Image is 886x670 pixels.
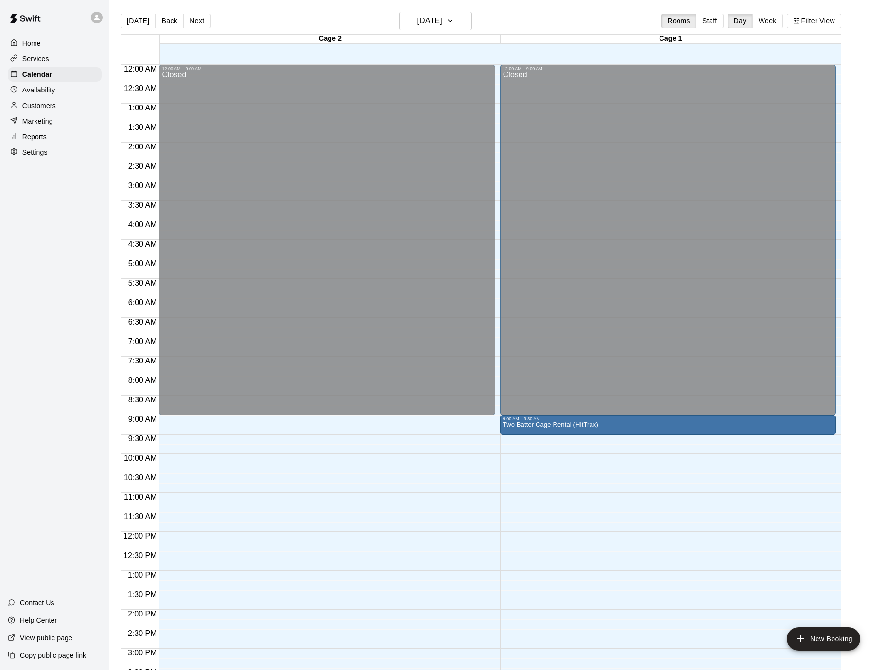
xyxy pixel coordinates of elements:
span: 5:30 AM [126,279,159,287]
span: 3:00 PM [125,649,159,657]
button: Staff [696,14,724,28]
a: Calendar [8,67,102,82]
div: Cage 1 [501,35,841,44]
span: 1:00 AM [126,104,159,112]
p: Services [22,54,49,64]
a: Marketing [8,114,102,128]
span: 7:30 AM [126,357,159,365]
span: 9:00 AM [126,415,159,423]
div: 12:00 AM – 9:00 AM [503,66,833,71]
div: 12:00 AM – 9:00 AM: Closed [159,65,495,415]
span: 8:30 AM [126,396,159,404]
span: 2:00 PM [125,610,159,618]
a: Customers [8,98,102,113]
span: 1:30 AM [126,123,159,131]
div: Cage 2 [160,35,500,44]
span: 2:30 AM [126,162,159,170]
span: 6:30 AM [126,318,159,326]
span: 10:00 AM [122,454,159,462]
span: 2:30 PM [125,629,159,637]
span: 7:00 AM [126,337,159,345]
p: Contact Us [20,598,54,608]
span: 6:00 AM [126,298,159,307]
button: Day [728,14,753,28]
p: Reports [22,132,47,142]
span: 3:00 AM [126,181,159,190]
span: 1:00 PM [125,571,159,579]
p: Help Center [20,616,57,625]
p: Calendar [22,70,52,79]
div: Closed [162,71,492,418]
span: 11:30 AM [122,512,159,521]
span: 11:00 AM [122,493,159,501]
div: Closed [503,71,833,418]
div: 9:00 AM – 9:30 AM [503,416,833,421]
h6: [DATE] [417,14,442,28]
p: Copy public page link [20,651,86,660]
p: Settings [22,147,48,157]
span: 10:30 AM [122,473,159,482]
span: 9:30 AM [126,435,159,443]
a: Availability [8,83,102,97]
span: 12:00 PM [121,532,159,540]
p: Customers [22,101,56,110]
span: 12:30 AM [122,84,159,92]
span: 4:30 AM [126,240,159,248]
span: 12:00 AM [122,65,159,73]
button: Rooms [661,14,696,28]
button: Week [752,14,783,28]
button: [DATE] [121,14,156,28]
div: 12:00 AM – 9:00 AM [162,66,492,71]
a: Home [8,36,102,51]
span: 8:00 AM [126,376,159,384]
p: Marketing [22,116,53,126]
span: 3:30 AM [126,201,159,209]
a: Reports [8,129,102,144]
button: [DATE] [399,12,472,30]
p: Availability [22,85,55,95]
p: Home [22,38,41,48]
p: View public page [20,633,72,643]
span: 4:00 AM [126,220,159,229]
button: add [787,627,860,651]
span: 12:30 PM [121,551,159,560]
div: 9:00 AM – 9:30 AM: Two Batter Cage Rental (HitTrax) [500,415,836,435]
div: 12:00 AM – 9:00 AM: Closed [500,65,836,415]
a: Settings [8,145,102,160]
span: 5:00 AM [126,259,159,268]
button: Next [183,14,210,28]
span: 1:30 PM [125,590,159,598]
a: Services [8,52,102,66]
span: 2:00 AM [126,143,159,151]
button: Filter View [787,14,841,28]
button: Back [155,14,184,28]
